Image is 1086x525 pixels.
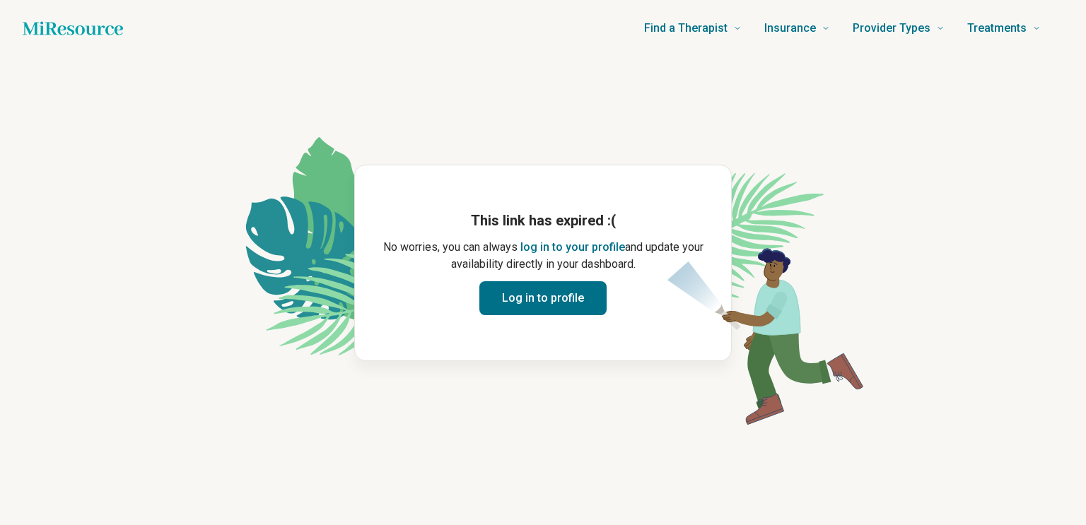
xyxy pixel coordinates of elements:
[479,281,607,315] button: Log in to profile
[378,239,708,273] p: No worries, you can always and update your availability directly in your dashboard.
[644,18,728,38] span: Find a Therapist
[967,18,1027,38] span: Treatments
[520,239,625,256] button: log in to your profile
[23,14,123,42] a: Home page
[853,18,930,38] span: Provider Types
[378,211,708,230] h1: This link has expired :(
[764,18,816,38] span: Insurance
